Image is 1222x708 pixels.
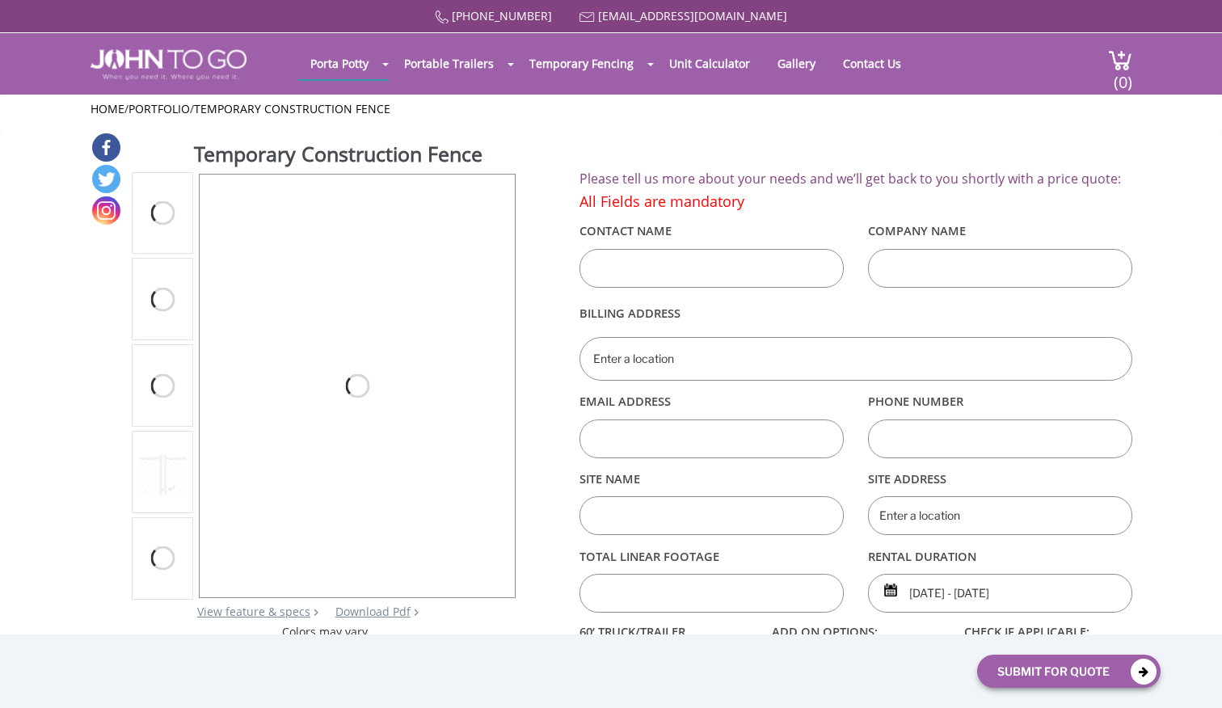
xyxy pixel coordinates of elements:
a: Gallery [765,48,828,79]
a: Temporary Construction Fence [194,101,390,116]
label: Email Address [579,388,844,415]
a: View feature & specs [197,604,310,619]
h2: Please tell us more about your needs and we’ll get back to you shortly with a price quote: [579,172,1131,187]
h4: All Fields are mandatory [579,194,1131,210]
img: JOHN to go [91,49,247,80]
input: Enter a location [579,337,1131,381]
button: Submit For Quote [977,655,1161,688]
ul: / / [91,101,1132,117]
img: cart a [1108,49,1132,71]
a: Unit Calculator [657,48,762,79]
label: add on options: [772,620,940,643]
a: Home [91,101,124,116]
div: Colors may vary [132,624,517,640]
label: rental duration [868,542,1132,570]
a: Instagram [92,196,120,225]
a: [PHONE_NUMBER] [452,8,552,23]
input: Enter a location [868,496,1132,535]
input: Start date | End date [868,574,1132,613]
label: Billing Address [579,294,1131,333]
a: Facebook [92,133,120,162]
label: Contact Name [579,217,844,245]
a: Porta Potty [298,48,381,79]
a: Twitter [92,165,120,193]
label: Site Name [579,465,844,492]
a: Portfolio [129,101,190,116]
a: Contact Us [831,48,913,79]
button: Live Chat [1157,643,1222,708]
h1: Temporary Construction Fence [194,140,517,172]
img: right arrow icon [314,609,318,616]
span: (0) [1113,58,1132,93]
a: Portable Trailers [392,48,506,79]
label: Phone Number [868,388,1132,415]
label: Company Name [868,217,1132,245]
img: chevron.png [414,609,419,616]
img: Mail [579,12,595,23]
label: Site Address [868,465,1132,492]
label: 60’ TRUCK/TRAILER ACCESSIBILITY AT SITE? [579,620,748,660]
img: Product [139,449,187,495]
a: Temporary Fencing [517,48,646,79]
a: Download Pdf [335,604,411,619]
label: Total linear footage [579,542,844,570]
label: check if applicable: [964,620,1132,643]
a: [EMAIL_ADDRESS][DOMAIN_NAME] [598,8,787,23]
img: Call [435,11,449,24]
